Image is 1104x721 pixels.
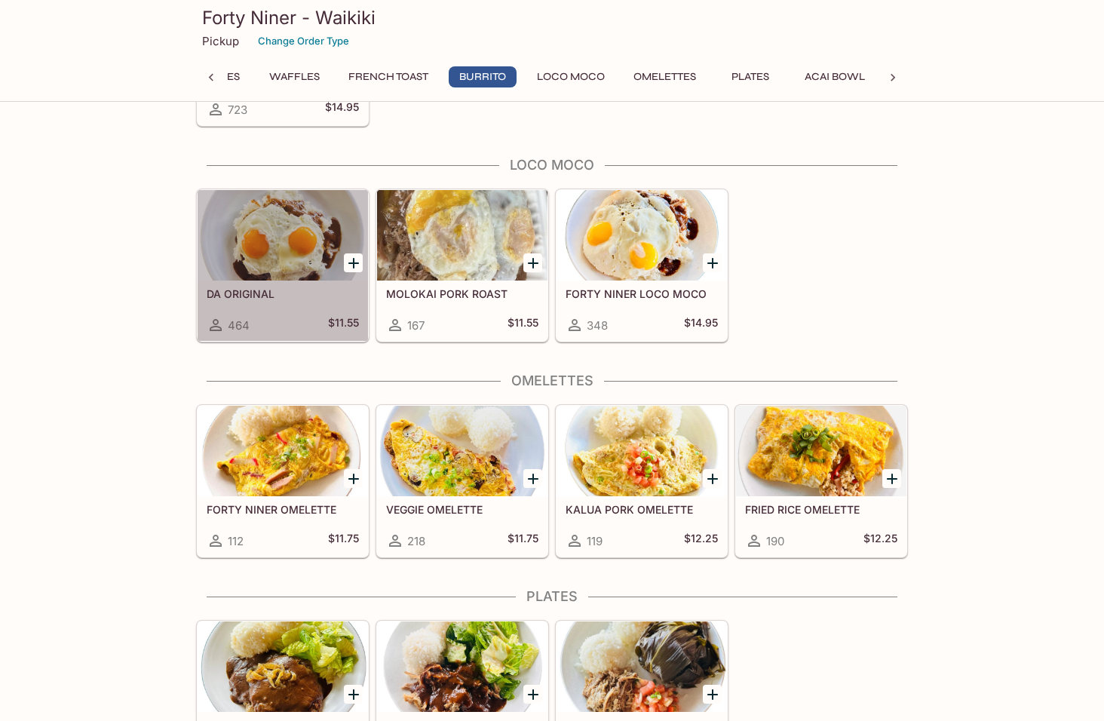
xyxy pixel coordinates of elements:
[684,532,718,550] h5: $12.25
[386,503,538,516] h5: VEGGIE OMELETTE
[198,190,368,281] div: DA ORIGINAL
[449,66,517,87] button: Burrito
[376,405,548,557] a: VEGGIE OMELETTE218$11.75
[344,469,363,488] button: Add FORTY NINER OMELETTE
[557,406,727,496] div: KALUA PORK OMELETTE
[207,287,359,300] h5: DA ORIGINAL
[386,287,538,300] h5: MOLOKAI PORK ROAST
[197,405,369,557] a: FORTY NINER OMELETTE112$11.75
[328,532,359,550] h5: $11.75
[796,66,873,87] button: Acai Bowl
[228,318,250,333] span: 464
[523,469,542,488] button: Add VEGGIE OMELETTE
[228,103,247,117] span: 723
[703,685,722,704] button: Add HAWAIIAN PLATE
[207,503,359,516] h5: FORTY NINER OMELETTE
[529,66,613,87] button: Loco Moco
[882,469,901,488] button: Add FRIED RICE OMELETTE
[260,66,328,87] button: Waffles
[202,6,902,29] h3: Forty Niner - Waikiki
[587,318,608,333] span: 348
[508,316,538,334] h5: $11.55
[703,469,722,488] button: Add KALUA PORK OMELETTE
[557,621,727,712] div: HAWAIIAN PLATE
[196,157,908,173] h4: Loco Moco
[556,405,728,557] a: KALUA PORK OMELETTE119$12.25
[556,189,728,342] a: FORTY NINER LOCO MOCO348$14.95
[407,318,425,333] span: 167
[557,190,727,281] div: FORTY NINER LOCO MOCO
[716,66,784,87] button: Plates
[523,253,542,272] button: Add MOLOKAI PORK ROAST
[766,534,784,548] span: 190
[202,34,239,48] p: Pickup
[377,621,547,712] div: PORK ROAST
[228,534,244,548] span: 112
[251,29,356,53] button: Change Order Type
[198,406,368,496] div: FORTY NINER OMELETTE
[325,100,359,118] h5: $14.95
[376,189,548,342] a: MOLOKAI PORK ROAST167$11.55
[344,253,363,272] button: Add DA ORIGINAL
[377,190,547,281] div: MOLOKAI PORK ROAST
[328,316,359,334] h5: $11.55
[625,66,704,87] button: Omelettes
[523,685,542,704] button: Add PORK ROAST
[745,503,897,516] h5: FRIED RICE OMELETTE
[587,534,603,548] span: 119
[196,373,908,389] h4: Omelettes
[863,532,897,550] h5: $12.25
[735,405,907,557] a: FRIED RICE OMELETTE190$12.25
[407,534,425,548] span: 218
[344,685,363,704] button: Add HAMBURGER STEAK
[684,316,718,334] h5: $14.95
[566,503,718,516] h5: KALUA PORK OMELETTE
[196,588,908,605] h4: Plates
[340,66,437,87] button: French Toast
[736,406,906,496] div: FRIED RICE OMELETTE
[508,532,538,550] h5: $11.75
[197,189,369,342] a: DA ORIGINAL464$11.55
[198,621,368,712] div: HAMBURGER STEAK
[703,253,722,272] button: Add FORTY NINER LOCO MOCO
[377,406,547,496] div: VEGGIE OMELETTE
[566,287,718,300] h5: FORTY NINER LOCO MOCO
